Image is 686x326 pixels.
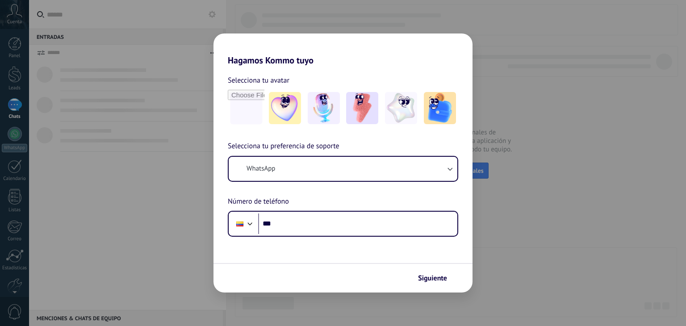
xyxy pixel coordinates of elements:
[308,92,340,124] img: -2.jpeg
[424,92,456,124] img: -5.jpeg
[231,214,248,233] div: Colombia: + 57
[213,33,473,66] h2: Hagamos Kommo tuyo
[418,275,447,281] span: Siguiente
[269,92,301,124] img: -1.jpeg
[385,92,417,124] img: -4.jpeg
[229,157,457,181] button: WhatsApp
[228,196,289,208] span: Número de teléfono
[414,271,459,286] button: Siguiente
[346,92,378,124] img: -3.jpeg
[228,141,339,152] span: Selecciona tu preferencia de soporte
[247,164,275,173] span: WhatsApp
[228,75,289,86] span: Selecciona tu avatar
